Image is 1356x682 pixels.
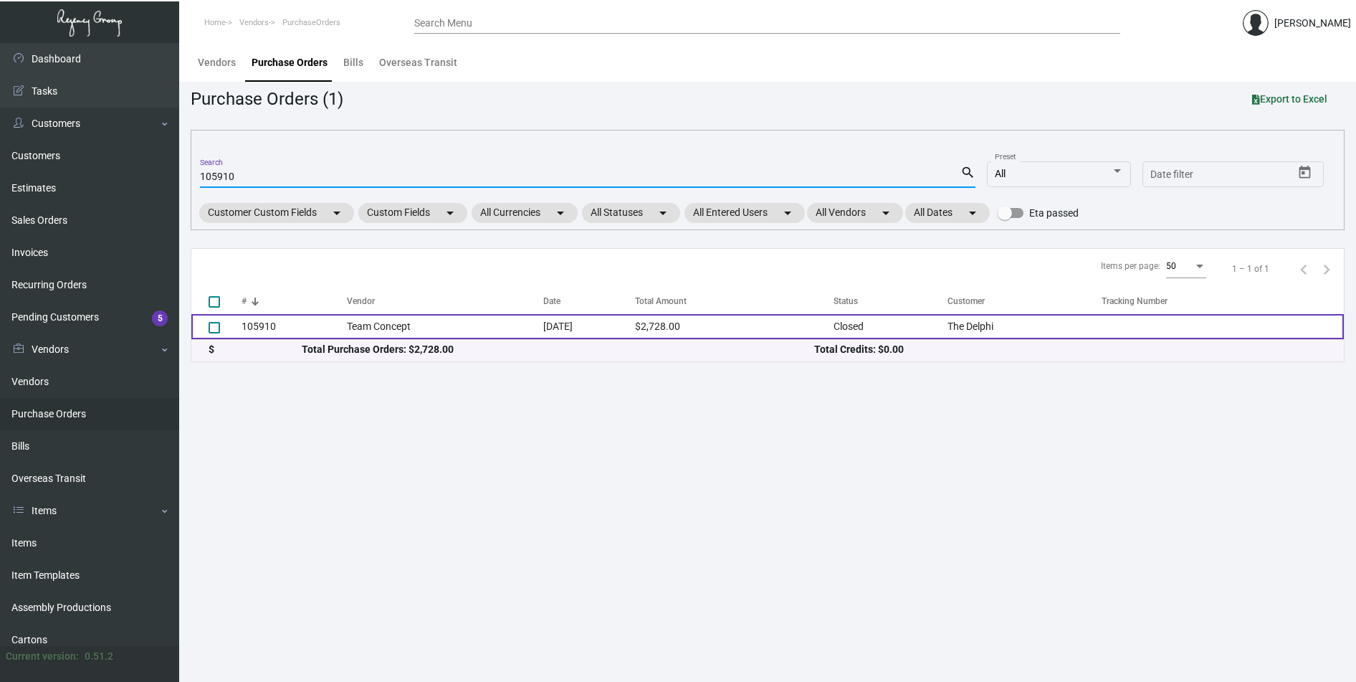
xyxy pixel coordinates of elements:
td: Team Concept [347,314,543,339]
div: Items per page: [1101,260,1160,273]
button: Next page [1315,257,1338,280]
div: $ [209,342,302,357]
td: The Delphi [947,314,1102,339]
div: Total Purchase Orders: $2,728.00 [302,342,814,357]
mat-icon: arrow_drop_down [654,204,672,222]
mat-chip: Custom Fields [358,203,467,223]
div: Tracking Number [1102,295,1168,308]
div: 0.51.2 [85,649,113,664]
div: # [242,295,247,308]
div: Bills [343,55,363,70]
input: End date [1207,169,1276,181]
span: Export to Excel [1252,93,1327,105]
td: $2,728.00 [635,314,833,339]
span: Vendors [239,18,269,27]
div: Status [834,295,948,308]
div: Date [543,295,560,308]
div: Total Credits: $0.00 [814,342,1327,357]
button: Export to Excel [1241,86,1339,112]
div: Purchase Orders (1) [191,86,343,112]
td: Closed [834,314,948,339]
img: admin@bootstrapmaster.com [1243,10,1269,36]
span: 50 [1166,261,1176,271]
mat-chip: All Dates [905,203,990,223]
mat-icon: arrow_drop_down [964,204,981,222]
td: 105910 [242,314,347,339]
mat-chip: All Vendors [807,203,903,223]
td: [DATE] [543,314,636,339]
mat-chip: All Statuses [582,203,680,223]
div: Purchase Orders [252,55,328,70]
div: Customer [947,295,985,308]
input: Start date [1150,169,1195,181]
div: 1 – 1 of 1 [1232,262,1269,275]
div: Status [834,295,858,308]
div: Total Amount [635,295,687,308]
div: # [242,295,347,308]
mat-chip: Customer Custom Fields [199,203,354,223]
div: Current version: [6,649,79,664]
mat-chip: All Currencies [472,203,578,223]
div: Overseas Transit [379,55,457,70]
button: Previous page [1292,257,1315,280]
span: PurchaseOrders [282,18,340,27]
span: Eta passed [1029,204,1079,222]
mat-icon: arrow_drop_down [877,204,894,222]
div: Tracking Number [1102,295,1344,308]
mat-icon: arrow_drop_down [441,204,459,222]
mat-icon: arrow_drop_down [328,204,345,222]
div: Vendors [198,55,236,70]
div: Customer [947,295,1102,308]
span: All [995,168,1006,179]
div: Vendor [347,295,375,308]
button: Open calendar [1294,161,1317,184]
div: Total Amount [635,295,833,308]
div: [PERSON_NAME] [1274,16,1351,31]
div: Vendor [347,295,543,308]
span: Home [204,18,226,27]
mat-icon: search [960,164,975,181]
mat-chip: All Entered Users [684,203,805,223]
div: Date [543,295,636,308]
mat-icon: arrow_drop_down [779,204,796,222]
mat-icon: arrow_drop_down [552,204,569,222]
mat-select: Items per page: [1166,262,1206,272]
